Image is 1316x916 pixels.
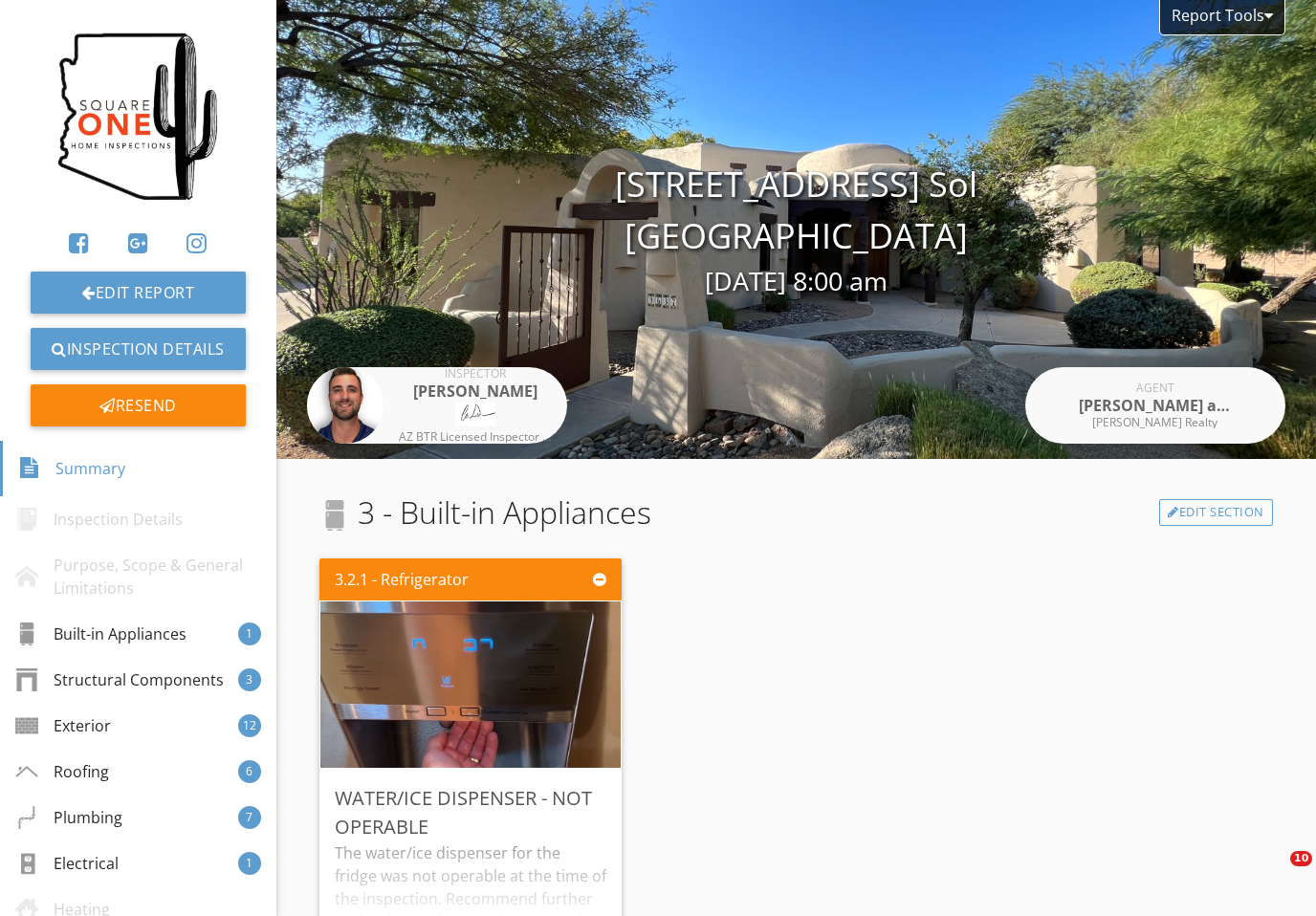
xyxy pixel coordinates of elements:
img: photo.jpg [193,477,748,893]
div: 6 [238,760,261,783]
div: Inspector [399,368,552,380]
div: Plumbing [15,806,122,829]
div: [DATE] 8:00 am [276,262,1316,301]
div: Resend [31,384,246,426]
img: 28ded05f41864cbd90d57c4110e4a5c6.png [307,367,384,444]
div: 7 [238,806,261,829]
div: Purpose, Scope & General Limitations [15,554,261,600]
div: Exterior [15,714,111,737]
a: Inspector [PERSON_NAME] AZ BTR Licensed Inspector #66601 [307,367,567,444]
div: Summary [18,452,125,485]
div: 1 [238,622,261,645]
span: 3 - Built-in Appliances [319,490,651,535]
span: 10 [1290,851,1312,866]
div: Inspection Details [15,508,183,531]
div: Water/Ice Dispenser - Not Operable [335,784,606,841]
div: [PERSON_NAME] and [PERSON_NAME] Host [1079,394,1232,417]
div: Electrical [15,852,119,875]
div: [STREET_ADDRESS] Sol [GEOGRAPHIC_DATA] [276,159,1316,301]
div: AZ BTR Licensed Inspector #66601 [399,431,552,443]
a: Inspection Details [31,328,246,370]
img: IMG_90381B222AF5-1.jpeg [46,15,230,214]
img: 6414141E-298F-4FF6-AB8B-FA848EAA90BB.jpeg [455,403,496,425]
iframe: Intercom live chat [1251,851,1297,897]
div: Roofing [15,760,109,783]
div: Structural Components [15,668,224,691]
a: Edit Report [31,272,246,314]
div: Agent [1079,382,1232,394]
div: Built-in Appliances [15,622,186,645]
div: [PERSON_NAME] [399,380,552,403]
a: Edit Section [1159,499,1273,526]
div: [PERSON_NAME] Realty [1079,417,1232,428]
div: 3.2.1 - Refrigerator [335,568,469,591]
div: 12 [238,714,261,737]
div: 3 [238,668,261,691]
div: 1 [238,852,261,875]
